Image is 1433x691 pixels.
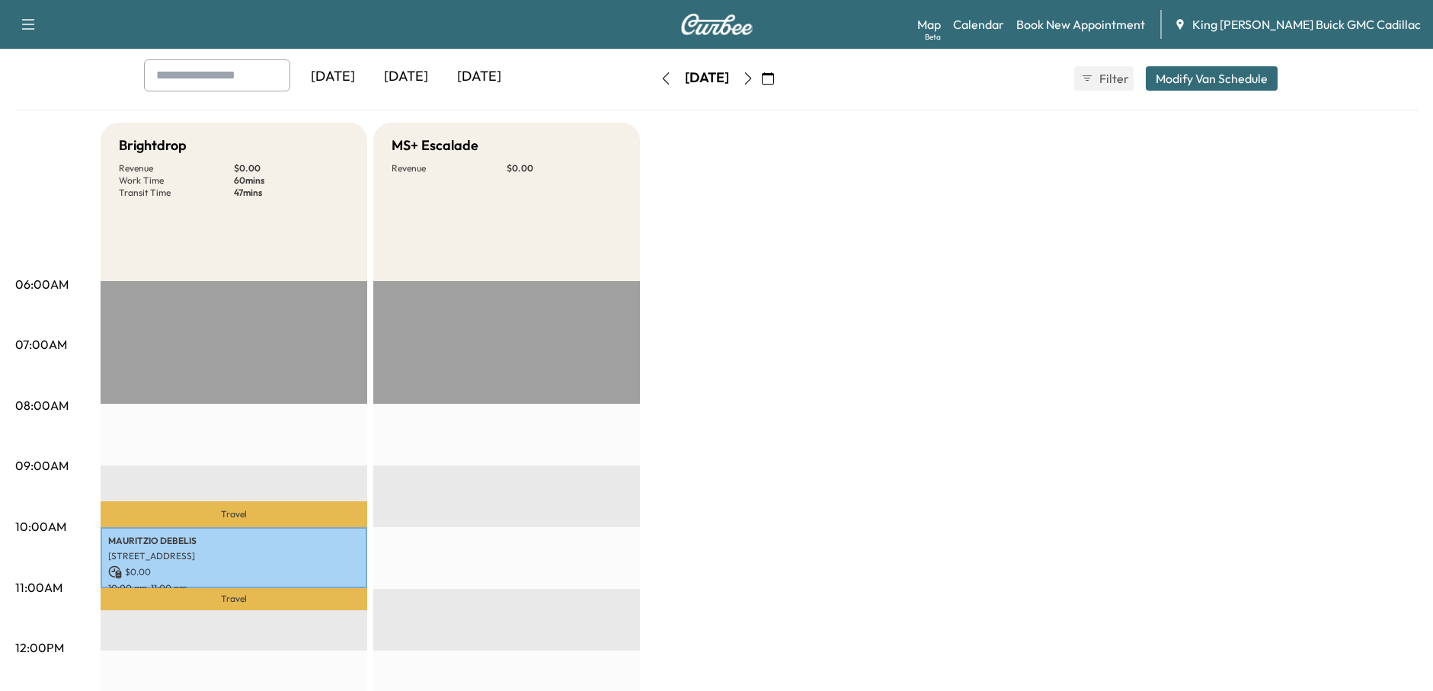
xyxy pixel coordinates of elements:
span: Filter [1099,69,1127,88]
div: Beta [925,31,941,43]
img: Curbee Logo [680,14,753,35]
p: 10:00AM [15,517,66,536]
p: $ 0.00 [108,565,360,579]
a: Book New Appointment [1016,15,1145,34]
p: 60 mins [234,174,349,187]
p: Work Time [119,174,234,187]
p: 11:00AM [15,578,62,597]
a: MapBeta [917,15,941,34]
div: [DATE] [296,59,369,94]
p: 12:00PM [15,638,64,657]
p: $ 0.00 [234,162,349,174]
a: Calendar [953,15,1004,34]
button: Filter [1074,66,1134,91]
p: Revenue [119,162,234,174]
p: Revenue [392,162,507,174]
p: Travel [101,588,367,609]
p: 06:00AM [15,275,69,293]
p: 10:00 am - 11:00 am [108,582,360,594]
button: Modify Van Schedule [1146,66,1278,91]
div: [DATE] [369,59,443,94]
span: King [PERSON_NAME] Buick GMC Cadillac [1192,15,1421,34]
h5: MS+ Escalade [392,135,478,156]
p: Transit Time [119,187,234,199]
p: Travel [101,501,367,527]
div: [DATE] [685,69,729,88]
p: 09:00AM [15,456,69,475]
p: MAURITZIO DEBELIS [108,535,360,547]
p: 08:00AM [15,396,69,414]
h5: Brightdrop [119,135,187,156]
p: 07:00AM [15,335,67,353]
p: [STREET_ADDRESS] [108,550,360,562]
p: 47 mins [234,187,349,199]
div: [DATE] [443,59,516,94]
p: $ 0.00 [507,162,622,174]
